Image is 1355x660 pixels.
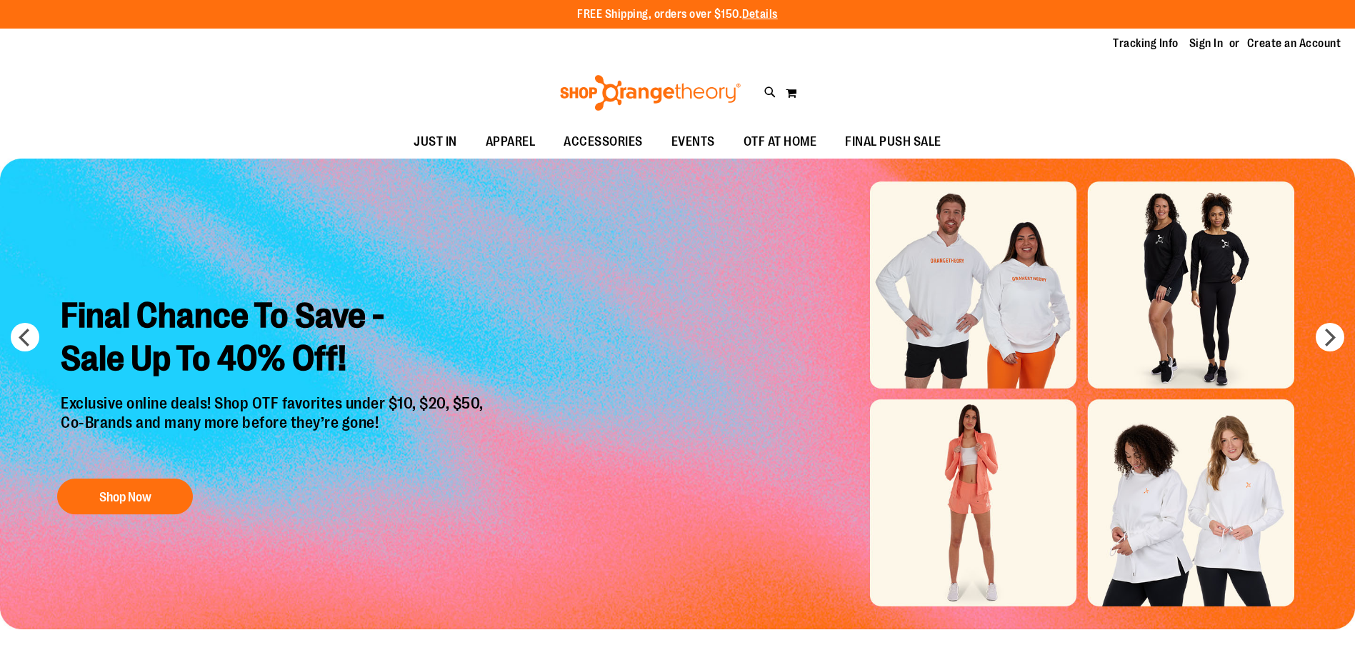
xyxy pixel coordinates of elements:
[671,126,715,158] span: EVENTS
[50,284,498,394] h2: Final Chance To Save - Sale Up To 40% Off!
[1189,36,1224,51] a: Sign In
[744,126,817,158] span: OTF AT HOME
[564,126,643,158] span: ACCESSORIES
[1113,36,1179,51] a: Tracking Info
[1247,36,1341,51] a: Create an Account
[1316,323,1344,351] button: next
[558,75,743,111] img: Shop Orangetheory
[11,323,39,351] button: prev
[414,126,457,158] span: JUST IN
[486,126,536,158] span: APPAREL
[577,6,778,23] p: FREE Shipping, orders over $150.
[50,284,498,521] a: Final Chance To Save -Sale Up To 40% Off! Exclusive online deals! Shop OTF favorites under $10, $...
[57,479,193,514] button: Shop Now
[50,394,498,464] p: Exclusive online deals! Shop OTF favorites under $10, $20, $50, Co-Brands and many more before th...
[845,126,941,158] span: FINAL PUSH SALE
[742,8,778,21] a: Details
